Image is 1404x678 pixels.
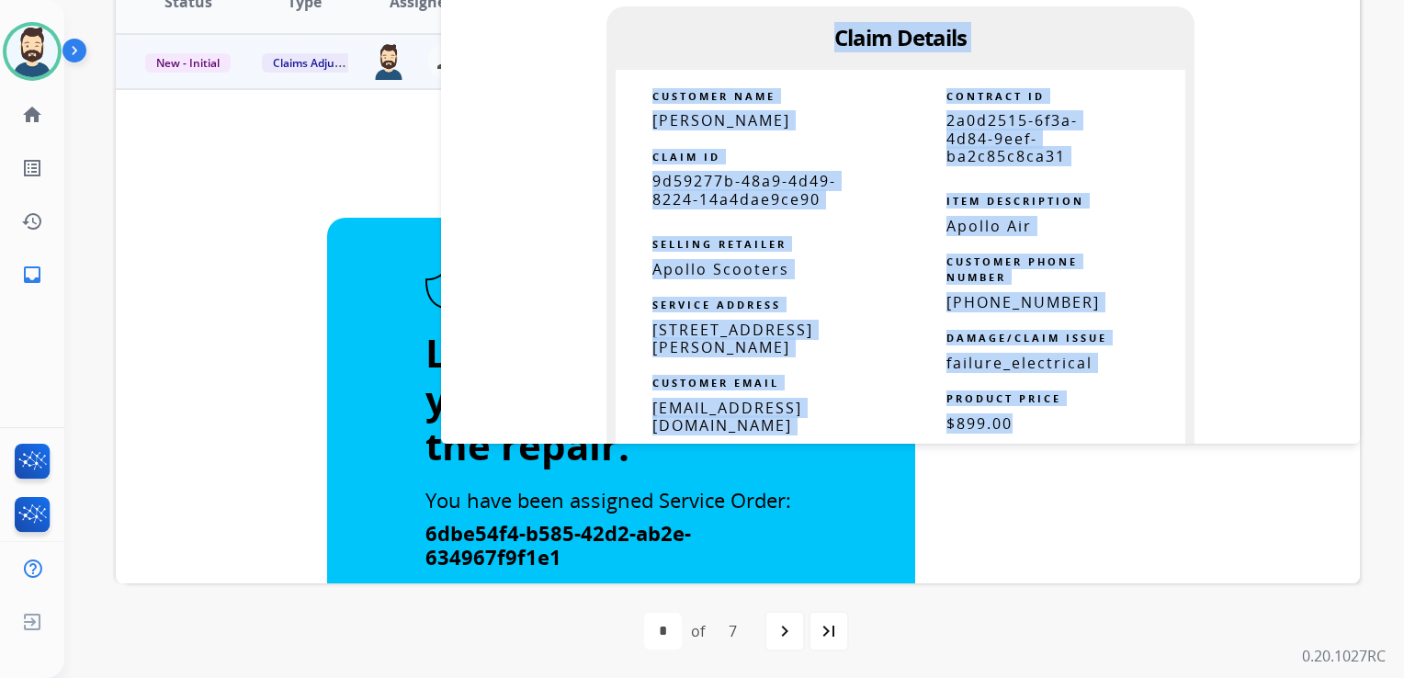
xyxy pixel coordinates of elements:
[652,298,781,311] strong: SERVICE ADDRESS
[652,237,787,251] strong: SELLING RETAILER
[652,398,802,435] span: [EMAIL_ADDRESS][DOMAIN_NAME]
[652,376,779,390] strong: CUSTOMER EMAIL
[652,89,776,103] strong: CUSTOMER NAME
[425,326,776,471] strong: Let us know when you've completed the repair.
[1302,645,1386,667] p: 0.20.1027RC
[946,216,1032,236] span: Apollo Air
[652,320,813,357] span: [STREET_ADDRESS][PERSON_NAME]
[652,259,789,279] span: Apollo Scooters
[946,194,1084,208] strong: ITEM DESCRIPTION
[714,613,752,650] div: 7
[21,264,43,286] mat-icon: inbox
[436,51,458,73] mat-icon: person_remove
[946,254,1078,284] strong: CUSTOMER PHONE NUMBER
[946,331,1107,345] strong: DAMAGE/CLAIM ISSUE
[946,413,1013,434] span: $899.00
[691,620,705,642] div: of
[834,22,967,52] span: Claim Details
[774,620,796,642] mat-icon: navigate_next
[371,43,406,80] img: agent-avatar
[946,353,1093,373] span: failure_electrical
[21,157,43,179] mat-icon: list_alt
[262,53,388,73] span: Claims Adjudication
[946,110,1078,165] span: 2a0d2515-6f3a-4d84-9eef-ba2c85c8ca31
[425,519,691,571] strong: 6dbe54f4-b585-42d2-ab2e-634967f9f1e1
[21,104,43,126] mat-icon: home
[21,210,43,232] mat-icon: history
[425,486,791,514] span: You have been assigned Service Order:
[425,273,661,311] img: Extend Product Protection
[145,53,231,73] span: New - Initial
[6,26,58,77] img: avatar
[652,150,720,164] strong: CLAIM ID
[652,171,836,209] span: 9d59277b-48a9-4d49-8224-14a4dae9ce90
[946,391,1061,405] strong: PRODUCT PRICE
[652,110,790,130] span: [PERSON_NAME]
[946,89,1045,103] strong: CONTRACT ID
[818,620,840,642] mat-icon: last_page
[946,292,1100,312] span: [PHONE_NUMBER]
